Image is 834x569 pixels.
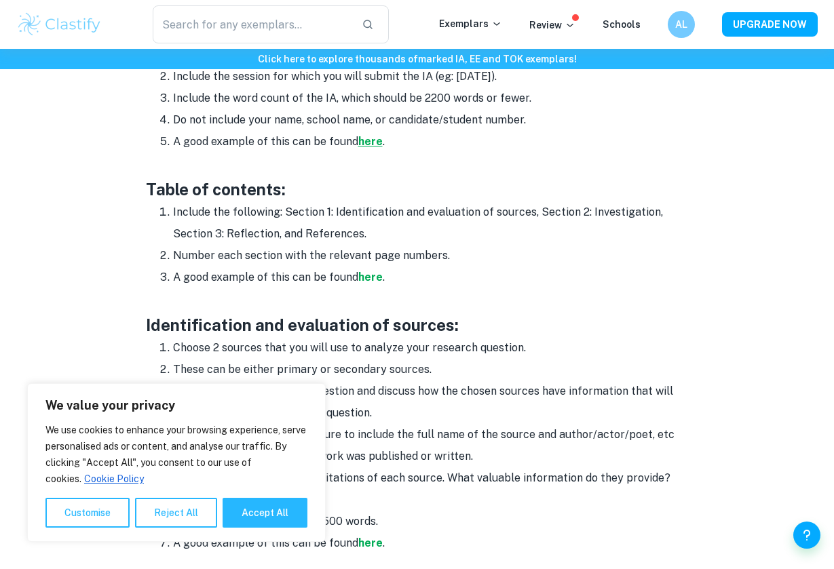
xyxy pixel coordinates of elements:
[173,131,689,153] li: A good example of this can be found .
[173,380,689,424] li: Clearly state the research question and discuss how the chosen sources have information that will...
[16,11,102,38] img: Clastify logo
[223,498,307,528] button: Accept All
[529,18,575,33] p: Review
[358,271,383,283] a: here
[358,135,383,148] a: here
[146,313,689,337] h3: Identification and evaluation of sources:
[45,498,130,528] button: Customise
[722,12,818,37] button: UPGRADE NOW
[173,424,689,467] li: When stating sources, make sure to include the full name of the source and author/actor/poet, etc...
[83,473,145,485] a: Cookie Policy
[173,201,689,245] li: Include the following: Section 1: Identification and evaluation of sources, Section 2: Investigat...
[668,11,695,38] button: AL
[603,19,641,30] a: Schools
[173,511,689,532] li: This section should be within 500 words.
[135,498,217,528] button: Reject All
[173,245,689,267] li: Number each section with the relevant page numbers.
[45,422,307,487] p: We use cookies to enhance your browsing experience, serve personalised ads or content, and analys...
[173,467,689,511] li: Analyze the strengths and limitations of each source. What valuable information do they provide? ...
[793,522,820,549] button: Help and Feedback
[3,52,831,66] h6: Click here to explore thousands of marked IA, EE and TOK exemplars !
[45,397,307,414] p: We value your privacy
[358,536,383,549] a: here
[173,359,689,380] li: These can be either primary or secondary sources.
[153,5,350,43] input: Search for any exemplars...
[146,177,689,201] h3: Table of contents:
[674,17,689,32] h6: AL
[173,87,689,109] li: Include the word count of the IA, which should be 2200 words or fewer.
[173,109,689,131] li: Do not include your name, school name, or candidate/student number.
[27,383,326,542] div: We value your privacy
[439,16,502,31] p: Exemplars
[173,337,689,359] li: Choose 2 sources that you will use to analyze your research question.
[173,66,689,87] li: Include the session for which you will submit the IA (eg: [DATE]).
[173,532,689,554] li: A good example of this can be found .
[173,267,689,288] li: A good example of this can be found .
